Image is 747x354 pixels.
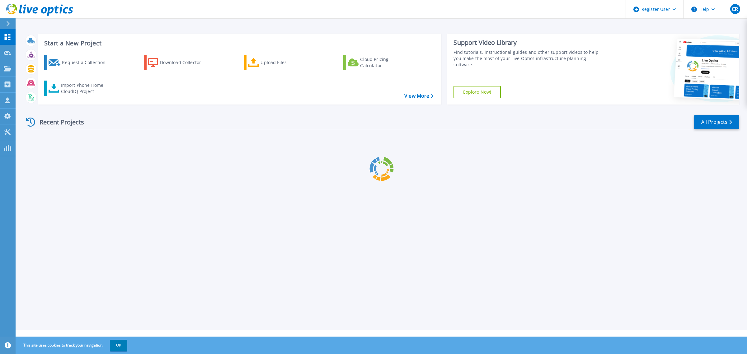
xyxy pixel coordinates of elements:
[17,340,127,351] span: This site uses cookies to track your navigation.
[244,55,313,70] a: Upload Files
[732,7,738,12] span: CR
[261,56,310,69] div: Upload Files
[343,55,413,70] a: Cloud Pricing Calculator
[404,93,433,99] a: View More
[144,55,213,70] a: Download Collector
[160,56,210,69] div: Download Collector
[360,56,410,69] div: Cloud Pricing Calculator
[110,340,127,351] button: OK
[694,115,739,129] a: All Projects
[44,40,433,47] h3: Start a New Project
[61,82,110,95] div: Import Phone Home CloudIQ Project
[453,86,501,98] a: Explore Now!
[62,56,112,69] div: Request a Collection
[453,49,604,68] div: Find tutorials, instructional guides and other support videos to help you make the most of your L...
[24,114,92,130] div: Recent Projects
[453,39,604,47] div: Support Video Library
[44,55,114,70] a: Request a Collection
